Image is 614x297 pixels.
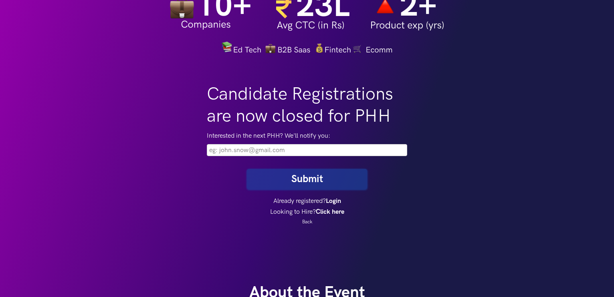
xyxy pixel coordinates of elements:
[207,83,407,127] h1: Candidate Registrations are now closed for PHH
[207,208,407,216] h4: Looking to Hire?
[207,144,407,156] input: Please fill this field
[302,219,312,225] a: Back
[247,169,367,189] button: Submit
[326,197,341,205] a: Login
[316,208,344,216] a: Click here
[207,131,407,141] label: Interested in the next PHH? We'll notify you:
[207,197,407,205] h4: Already registered?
